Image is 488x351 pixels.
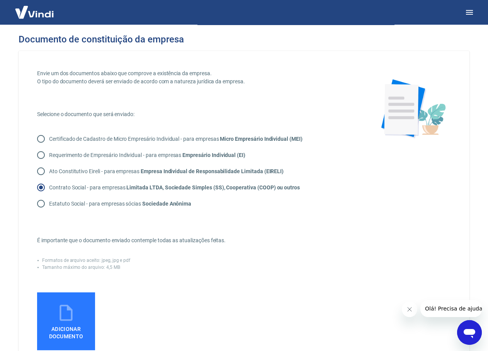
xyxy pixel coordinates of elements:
[37,69,355,78] p: Envie um dos documentos abaixo que comprove a existência da empresa.
[374,69,451,147] img: foto-documento-flower.19a65ad63fe92b90d685.png
[142,201,191,207] strong: Sociedade Anônima
[141,168,284,174] strong: Empresa Individual de Responsabilidade Limitada (EIRELI)
[9,0,60,24] img: Vindi
[19,34,184,45] h3: Documento de constituição da empresa
[420,300,482,317] iframe: Mensagem da empresa
[402,302,417,317] iframe: Fechar mensagem
[182,152,245,158] strong: Empresário Individual (EI)
[49,151,245,159] p: Requerimento de Empresário Individual - para empresas
[37,78,355,86] p: O tipo do documento deverá ser enviado de acordo com a natureza jurídica da empresa.
[49,184,300,192] p: Contrato Social - para empresas
[37,110,355,118] p: Selecione o documento que será enviado:
[42,257,130,264] p: Formatos de arquivo aceito: jpeg, jpg e pdf
[220,136,302,142] strong: Micro Empresário Individual (MEI)
[49,200,191,208] p: Estatuto Social - para empresas sócias
[40,322,92,340] span: Adicionar documento
[49,167,284,175] p: Ato Constitutivo Eireli - para empresas
[42,264,120,271] p: Tamanho máximo do arquivo: 4,5 MB
[49,135,303,143] p: Certificado de Cadastro de Micro Empresário Individual - para empresas
[126,184,300,191] strong: Limitada LTDA, Sociedade Simples (SS), Cooperativa (COOP) ou outros
[457,320,482,345] iframe: Botão para abrir a janela de mensagens
[37,236,355,245] p: É importante que o documento enviado contemple todas as atualizações feitas.
[37,292,95,350] label: Adicionar documento
[5,5,65,12] span: Olá! Precisa de ajuda?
